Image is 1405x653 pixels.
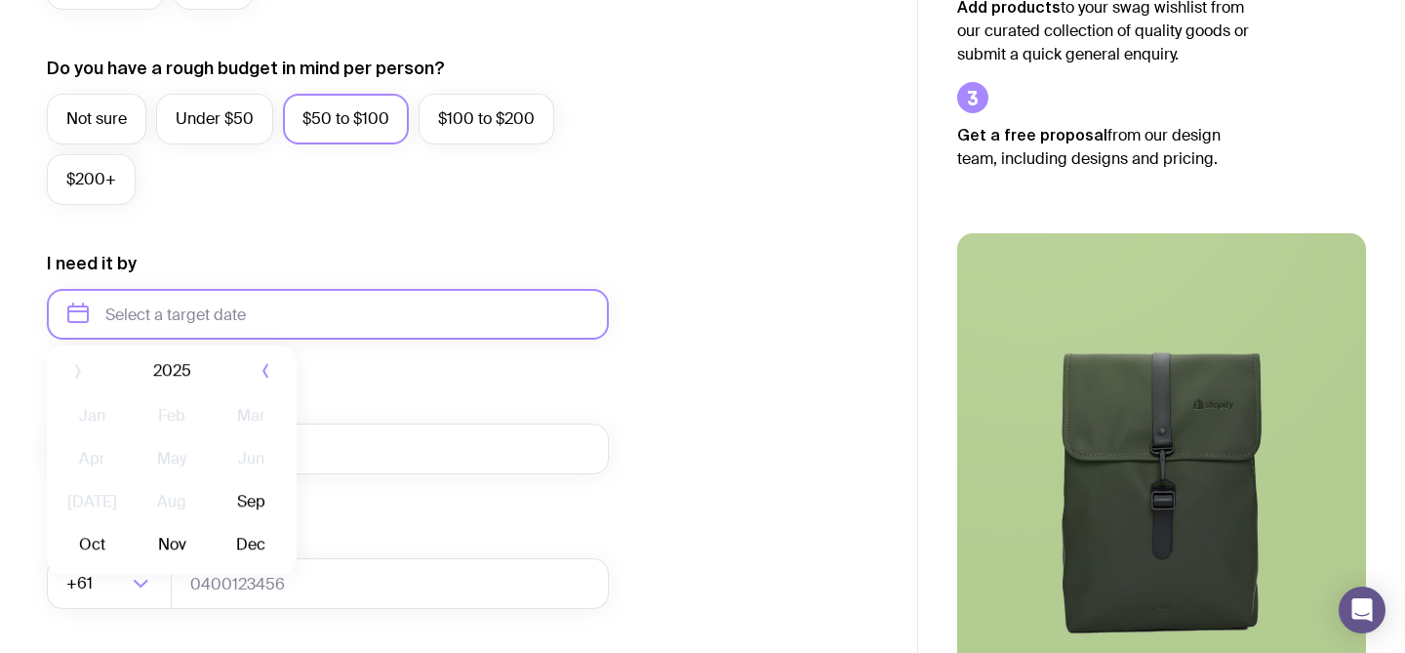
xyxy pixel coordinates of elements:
label: Under $50 [156,94,273,144]
button: Nov [136,525,207,564]
button: Feb [136,396,207,435]
div: Open Intercom Messenger [1339,587,1385,633]
button: Sep [216,482,287,521]
label: Not sure [47,94,146,144]
label: I need it by [47,252,137,275]
button: Apr [57,439,128,478]
button: Jun [216,439,287,478]
input: Search for option [97,558,127,609]
span: +61 [66,558,97,609]
button: Mar [216,396,287,435]
button: Jan [57,396,128,435]
button: Dec [216,525,287,564]
label: $50 to $100 [283,94,409,144]
button: May [136,439,207,478]
label: $200+ [47,154,136,205]
div: Search for option [47,558,172,609]
input: 0400123456 [171,558,609,609]
label: Do you have a rough budget in mind per person? [47,57,445,80]
button: Oct [57,525,128,564]
input: Select a target date [47,289,609,340]
p: from our design team, including designs and pricing. [957,123,1250,171]
input: you@email.com [47,424,609,474]
button: [DATE] [57,482,128,521]
button: Aug [136,482,207,521]
label: $100 to $200 [419,94,554,144]
strong: Get a free proposal [957,126,1107,143]
span: 2025 [153,359,191,383]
